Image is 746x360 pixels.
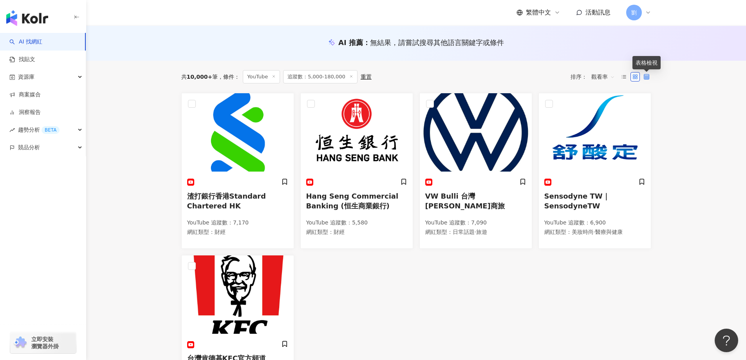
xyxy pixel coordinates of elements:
[595,229,623,235] span: 醫療與健康
[243,70,280,83] span: YouTube
[9,56,35,63] a: 找貼文
[300,93,413,249] a: KOL AvatarHang Seng Commercial Banking (恒生商業銀行)YouTube 追蹤數：5,580網紅類型：財經
[42,126,60,134] div: BETA
[218,74,240,80] span: 條件 ：
[715,329,738,352] iframe: Help Scout Beacon - Open
[419,93,532,249] a: KOL AvatarVW Bulli 台灣[PERSON_NAME]商旅YouTube 追蹤數：7,090網紅類型：日常話題·旅遊
[31,336,59,350] span: 立即安裝 瀏覽器外掛
[181,93,294,249] a: KOL Avatar渣打銀行香港Standard Chartered HKYouTube 追蹤數：7,170網紅類型：財經
[585,9,611,16] span: 活動訊息
[453,229,475,235] span: 日常話題
[182,255,294,334] img: KOL Avatar
[187,219,288,227] p: YouTube 追蹤數 ： 7,170
[215,229,226,235] span: 財經
[544,192,610,210] span: Sensodyne TW｜SensodyneTW
[539,93,651,172] img: KOL Avatar
[13,336,28,349] img: chrome extension
[9,91,41,99] a: 商案媒合
[283,70,358,83] span: 追蹤數：5,000-180,000
[572,229,594,235] span: 美妝時尚
[425,219,526,227] p: YouTube 追蹤數 ： 7,090
[544,228,645,236] p: 網紅類型 ：
[334,229,345,235] span: 財經
[10,332,76,353] a: chrome extension立即安裝 瀏覽器外掛
[476,229,487,235] span: 旅遊
[181,74,218,80] div: 共 筆
[182,93,294,172] img: KOL Avatar
[6,10,48,26] img: logo
[9,109,41,116] a: 洞察報告
[306,228,407,236] p: 網紅類型 ：
[18,139,40,156] span: 競品分析
[9,127,15,133] span: rise
[187,228,288,236] p: 網紅類型 ：
[18,68,34,86] span: 資源庫
[594,229,595,235] span: ·
[306,219,407,227] p: YouTube 追蹤數 ： 5,580
[475,229,476,235] span: ·
[301,93,413,172] img: KOL Avatar
[425,228,526,236] p: 網紅類型 ：
[361,74,372,80] div: 重置
[420,93,532,172] img: KOL Avatar
[632,56,661,69] div: 表格檢視
[187,74,213,80] span: 10,000+
[544,219,645,227] p: YouTube 追蹤數 ： 6,900
[425,192,505,210] span: VW Bulli 台灣[PERSON_NAME]商旅
[538,93,651,249] a: KOL AvatarSensodyne TW｜SensodyneTWYouTube 追蹤數：6,900網紅類型：美妝時尚·醫療與健康
[631,8,637,17] span: 劉
[306,192,399,210] span: Hang Seng Commercial Banking (恒生商業銀行)
[591,71,615,83] span: 觀看率
[370,38,504,47] span: 無結果，請嘗試搜尋其他語言關鍵字或條件
[526,8,551,17] span: 繁體中文
[571,71,619,83] div: 排序：
[187,192,266,210] span: 渣打銀行香港Standard Chartered HK
[9,38,42,46] a: searchAI 找網紅
[18,121,60,139] span: 趨勢分析
[338,38,504,47] div: AI 推薦 ：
